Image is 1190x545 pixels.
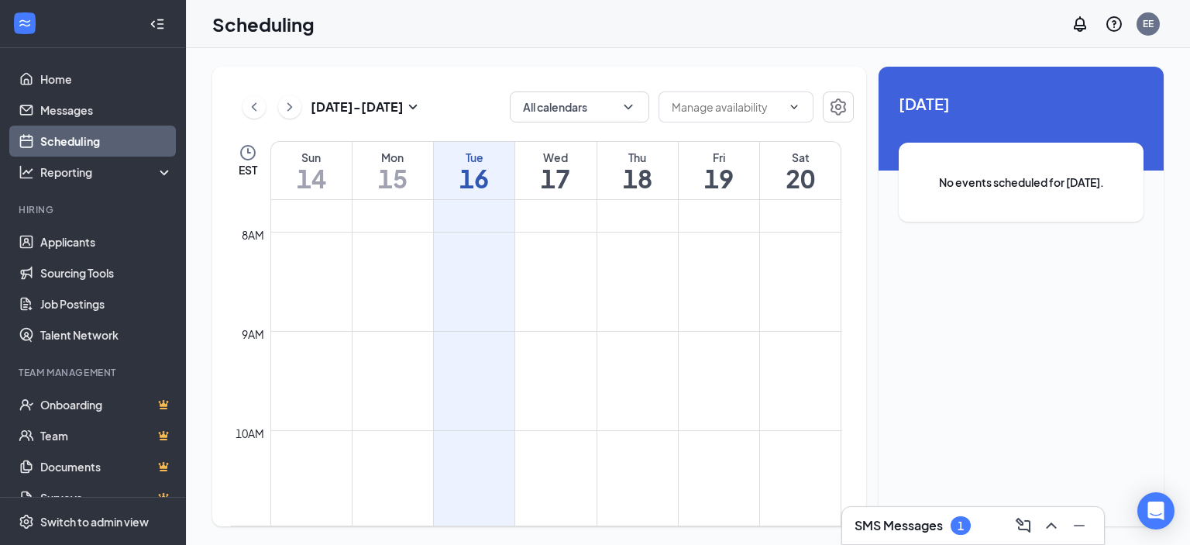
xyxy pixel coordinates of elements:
[212,11,315,37] h1: Scheduling
[1105,15,1123,33] svg: QuestionInfo
[40,482,173,513] a: SurveysCrown
[515,142,596,199] a: September 17, 2025
[1067,513,1092,538] button: Minimize
[930,174,1113,191] span: No events scheduled for [DATE].
[597,150,678,165] div: Thu
[1143,17,1154,30] div: EE
[597,142,678,199] a: September 18, 2025
[271,165,352,191] h1: 14
[40,126,173,157] a: Scheduling
[515,150,596,165] div: Wed
[17,16,33,31] svg: WorkstreamLogo
[855,517,943,534] h3: SMS Messages
[19,366,170,379] div: Team Management
[232,524,267,541] div: 11am
[672,98,782,116] input: Manage availability
[40,95,173,126] a: Messages
[899,91,1144,116] span: [DATE]
[150,16,165,32] svg: Collapse
[271,150,352,165] div: Sun
[232,425,267,442] div: 10am
[1070,516,1089,535] svg: Minimize
[40,226,173,257] a: Applicants
[434,142,514,199] a: September 16, 2025
[1014,516,1033,535] svg: ComposeMessage
[1137,492,1175,529] div: Open Intercom Messenger
[239,143,257,162] svg: Clock
[40,257,173,288] a: Sourcing Tools
[246,98,262,116] svg: ChevronLeft
[271,142,352,199] a: September 14, 2025
[239,226,267,243] div: 8am
[958,519,964,533] div: 1
[829,98,848,116] svg: Settings
[353,142,433,199] a: September 15, 2025
[40,451,173,482] a: DocumentsCrown
[621,99,636,115] svg: ChevronDown
[311,98,404,116] h3: [DATE] - [DATE]
[679,165,759,191] h1: 19
[40,288,173,319] a: Job Postings
[282,98,297,116] svg: ChevronRight
[19,514,34,529] svg: Settings
[353,150,433,165] div: Mon
[760,165,841,191] h1: 20
[597,165,678,191] h1: 18
[40,420,173,451] a: TeamCrown
[679,150,759,165] div: Fri
[242,95,266,119] button: ChevronLeft
[679,142,759,199] a: September 19, 2025
[19,164,34,180] svg: Analysis
[19,203,170,216] div: Hiring
[40,514,149,529] div: Switch to admin view
[40,319,173,350] a: Talent Network
[40,64,173,95] a: Home
[40,164,174,180] div: Reporting
[404,98,422,116] svg: SmallChevronDown
[434,150,514,165] div: Tue
[515,165,596,191] h1: 17
[434,165,514,191] h1: 16
[239,326,267,343] div: 9am
[353,165,433,191] h1: 15
[510,91,649,122] button: All calendarsChevronDown
[1042,516,1061,535] svg: ChevronUp
[40,389,173,420] a: OnboardingCrown
[1071,15,1089,33] svg: Notifications
[1011,513,1036,538] button: ComposeMessage
[788,101,800,113] svg: ChevronDown
[239,162,257,178] span: EST
[278,95,301,119] button: ChevronRight
[1039,513,1064,538] button: ChevronUp
[760,142,841,199] a: September 20, 2025
[760,150,841,165] div: Sat
[823,91,854,122] button: Settings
